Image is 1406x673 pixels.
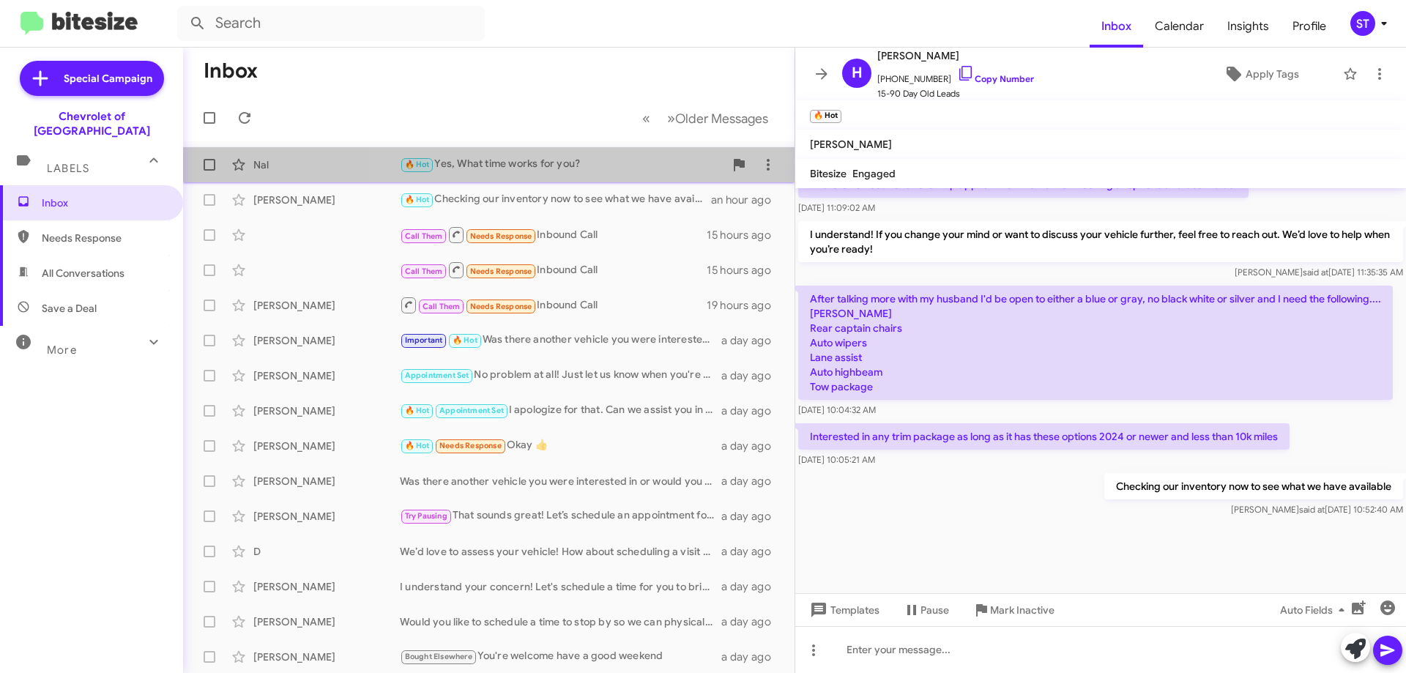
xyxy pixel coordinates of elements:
span: Engaged [852,167,896,180]
span: Needs Response [42,231,166,245]
button: Previous [633,103,659,133]
button: Next [658,103,777,133]
span: Inbox [42,196,166,210]
span: said at [1303,267,1328,278]
a: Special Campaign [20,61,164,96]
p: Checking our inventory now to see what we have available [1104,473,1403,499]
span: Call Them [423,302,461,311]
div: No problem at all! Just let us know when you're ready. [400,367,721,384]
div: I understand your concern! Let's schedule a time for you to bring in your C 300, and we can evalu... [400,579,721,594]
div: [PERSON_NAME] [253,404,400,418]
span: Pause [920,597,949,623]
span: Older Messages [675,111,768,127]
div: a day ago [721,544,783,559]
div: We’d love to assess your vehicle! How about scheduling a visit so we can evaluate it and discuss ... [400,544,721,559]
div: That sounds great! Let’s schedule an appointment for next week to check out your Pilot. What day ... [400,507,721,524]
div: a day ago [721,333,783,348]
button: ST [1338,11,1390,36]
div: [PERSON_NAME] [253,333,400,348]
div: 15 hours ago [707,228,783,242]
div: [PERSON_NAME] [253,368,400,383]
div: [PERSON_NAME] [253,650,400,664]
button: Apply Tags [1186,61,1336,87]
a: Insights [1216,5,1281,48]
div: [PERSON_NAME] [253,474,400,488]
div: 15 hours ago [707,263,783,278]
div: a day ago [721,509,783,524]
div: Checking our inventory now to see what we have available [400,191,711,208]
span: Try Pausing [405,511,447,521]
span: Appointment Set [405,371,469,380]
div: Was there another vehicle you were interested in? [400,332,721,349]
div: [PERSON_NAME] [253,439,400,453]
span: Save a Deal [42,301,97,316]
input: Search [177,6,485,41]
span: Mark Inactive [990,597,1054,623]
span: said at [1299,504,1325,515]
div: a day ago [721,614,783,629]
div: [PERSON_NAME] [253,579,400,594]
div: Inbound Call [400,296,707,314]
button: Templates [795,597,891,623]
span: Apply Tags [1246,61,1299,87]
span: [PHONE_NUMBER] [877,64,1034,86]
span: Needs Response [470,267,532,276]
span: [PERSON_NAME] [877,47,1034,64]
h1: Inbox [204,59,258,83]
div: [PERSON_NAME] [253,298,400,313]
span: 🔥 Hot [405,441,430,450]
span: 🔥 Hot [405,195,430,204]
span: Needs Response [439,441,502,450]
div: Would you like to schedule a time to stop by so we can physically see your vehicle for an offer? [400,614,721,629]
span: [PERSON_NAME] [DATE] 10:52:40 AM [1231,504,1403,515]
span: [PERSON_NAME] [810,138,892,151]
span: [DATE] 11:09:02 AM [798,202,875,213]
div: a day ago [721,439,783,453]
p: I understand! If you change your mind or want to discuss your vehicle further, feel free to reach... [798,221,1403,262]
span: Templates [807,597,879,623]
p: Interested in any trim package as long as it has these options 2024 or newer and less than 10k miles [798,423,1290,450]
button: Auto Fields [1268,597,1362,623]
a: Copy Number [957,73,1034,84]
span: Bitesize [810,167,847,180]
span: » [667,109,675,127]
span: 🔥 Hot [453,335,477,345]
div: an hour ago [711,193,783,207]
span: Bought Elsewhere [405,652,472,661]
div: Inbound Call [400,226,707,244]
button: Pause [891,597,961,623]
small: 🔥 Hot [810,110,841,123]
span: « [642,109,650,127]
span: Call Them [405,267,443,276]
a: Inbox [1090,5,1143,48]
span: More [47,343,77,357]
div: 19 hours ago [707,298,783,313]
p: After talking more with my husband I'd be open to either a blue or gray, no black white or silver... [798,286,1393,400]
span: Appointment Set [439,406,504,415]
span: Auto Fields [1280,597,1350,623]
div: Was there another vehicle you were interested in or would you like for me to send you the link to... [400,474,721,488]
span: Profile [1281,5,1338,48]
div: a day ago [721,404,783,418]
span: 🔥 Hot [405,406,430,415]
span: 15-90 Day Old Leads [877,86,1034,101]
div: a day ago [721,474,783,488]
span: [DATE] 10:05:21 AM [798,454,875,465]
a: Calendar [1143,5,1216,48]
span: Needs Response [470,231,532,241]
nav: Page navigation example [634,103,777,133]
div: [PERSON_NAME] [253,509,400,524]
div: Yes, What time works for you? [400,156,724,173]
div: Okay 👍 [400,437,721,454]
div: a day ago [721,579,783,594]
span: Labels [47,162,89,175]
span: 🔥 Hot [405,160,430,169]
div: You're welcome have a good weekend [400,648,721,665]
button: Mark Inactive [961,597,1066,623]
span: H [852,62,863,85]
div: [PERSON_NAME] [253,614,400,629]
div: I apologize for that. Can we assist you in scheduling an appointment to discuss buying your vehicle? [400,402,721,419]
